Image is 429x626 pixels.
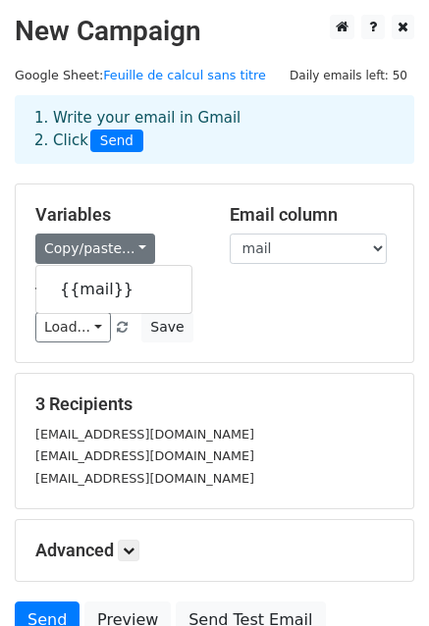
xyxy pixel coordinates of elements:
[35,427,254,442] small: [EMAIL_ADDRESS][DOMAIN_NAME]
[35,312,111,342] a: Load...
[283,68,414,82] a: Daily emails left: 50
[35,471,254,486] small: [EMAIL_ADDRESS][DOMAIN_NAME]
[141,312,192,342] button: Save
[15,15,414,48] h2: New Campaign
[20,107,409,152] div: 1. Write your email in Gmail 2. Click
[90,130,143,153] span: Send
[35,234,155,264] a: Copy/paste...
[35,204,200,226] h5: Variables
[35,540,394,561] h5: Advanced
[103,68,266,82] a: Feuille de calcul sans titre
[36,274,191,305] a: {{mail}}
[230,204,395,226] h5: Email column
[283,65,414,86] span: Daily emails left: 50
[15,68,266,82] small: Google Sheet:
[35,393,394,415] h5: 3 Recipients
[331,532,429,626] div: Widget de chat
[35,448,254,463] small: [EMAIL_ADDRESS][DOMAIN_NAME]
[331,532,429,626] iframe: Chat Widget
